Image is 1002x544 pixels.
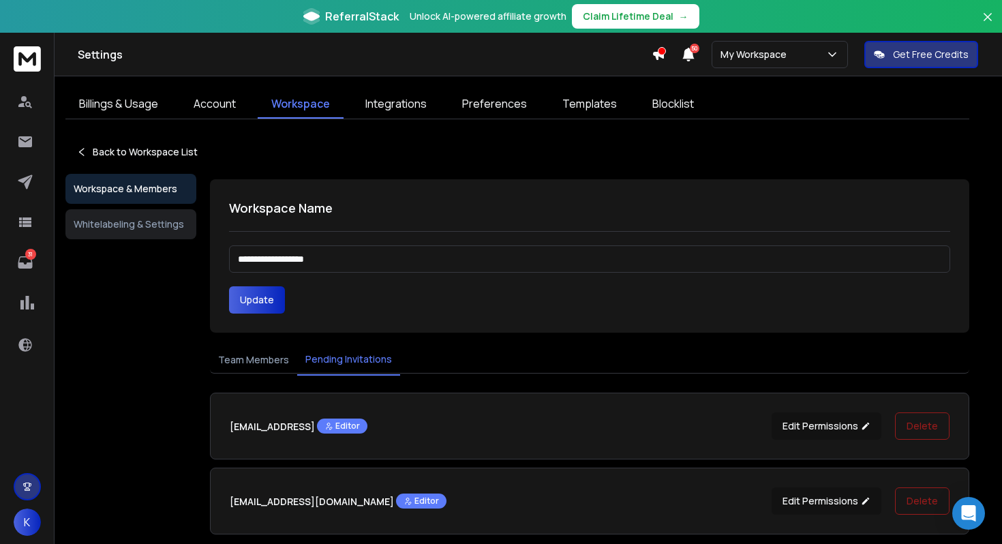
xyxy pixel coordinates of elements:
[449,90,541,119] a: Preferences
[895,487,950,515] button: Delete
[772,412,881,440] button: Edit Permissions
[639,90,708,119] a: Blocklist
[65,174,196,204] button: Workspace & Members
[14,509,41,536] button: K
[690,44,699,53] span: 50
[258,90,344,119] a: Workspace
[352,90,440,119] a: Integrations
[772,487,881,515] button: Edit Permissions
[864,41,978,68] button: Get Free Credits
[895,412,950,440] button: Delete
[93,145,198,159] p: Back to Workspace List
[25,249,36,260] p: 31
[12,249,39,276] a: 31
[410,10,566,23] p: Unlock AI-powered affiliate growth
[230,494,446,509] h1: [EMAIL_ADDRESS][DOMAIN_NAME]
[65,90,172,119] a: Billings & Usage
[229,286,285,314] button: Update
[297,344,400,376] button: Pending Invitations
[230,419,367,434] h1: [EMAIL_ADDRESS]
[78,46,652,63] h1: Settings
[404,496,439,507] p: Editor
[720,48,792,61] p: My Workspace
[180,90,249,119] a: Account
[893,48,969,61] p: Get Free Credits
[979,8,997,41] button: Close banner
[76,145,198,159] a: Back to Workspace List
[210,345,297,375] button: Team Members
[572,4,699,29] button: Claim Lifetime Deal→
[229,198,950,217] h1: Workspace Name
[325,8,399,25] span: ReferralStack
[65,209,196,239] button: Whitelabeling & Settings
[952,497,985,530] div: Open Intercom Messenger
[679,10,688,23] span: →
[324,421,360,432] p: Editor
[65,138,209,166] button: Back to Workspace List
[549,90,631,119] a: Templates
